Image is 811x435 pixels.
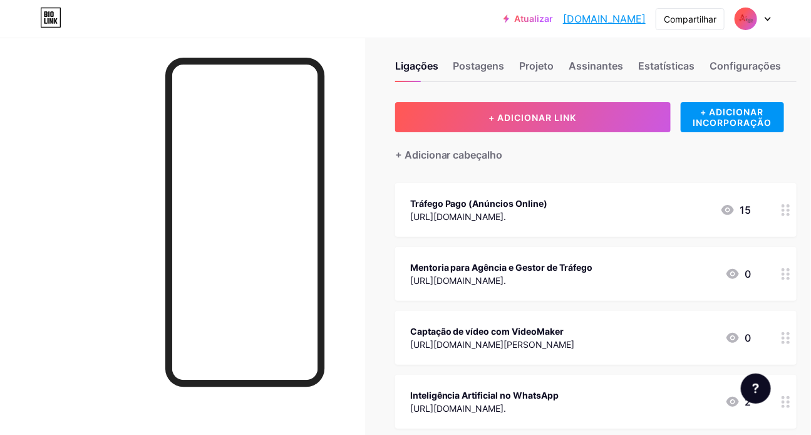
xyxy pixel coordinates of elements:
[410,211,507,222] font: [URL][DOMAIN_NAME].
[740,204,752,216] font: 15
[520,60,554,72] font: Projeto
[410,262,593,273] font: Mentoria para Agência e Gestor de Tráfego
[563,11,646,26] a: [DOMAIN_NAME]
[693,107,772,128] font: + ADICIONAR INCORPORAÇÃO
[395,102,671,132] button: + ADICIONAR LINK
[734,7,758,31] img: serviçosalfaia
[563,13,646,25] font: [DOMAIN_NAME]
[410,326,564,337] font: Captação de vídeo com VideoMaker
[410,275,507,286] font: [URL][DOMAIN_NAME].
[410,390,559,401] font: Inteligência Artificial no WhatsApp
[745,332,752,344] font: 0
[745,268,752,280] font: 0
[453,60,505,72] font: Postagens
[395,60,438,72] font: Ligações
[395,149,503,161] font: + Adicionar cabeçalho
[639,60,695,72] font: Estatísticas
[410,198,548,209] font: Tráfego Pago (Anúncios Online)
[514,13,553,24] font: Atualizar
[410,339,575,350] font: [URL][DOMAIN_NAME][PERSON_NAME]
[664,14,716,24] font: Compartilhar
[710,60,782,72] font: Configurações
[569,60,624,72] font: Assinantes
[489,112,577,123] font: + ADICIONAR LINK
[410,403,507,414] font: [URL][DOMAIN_NAME].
